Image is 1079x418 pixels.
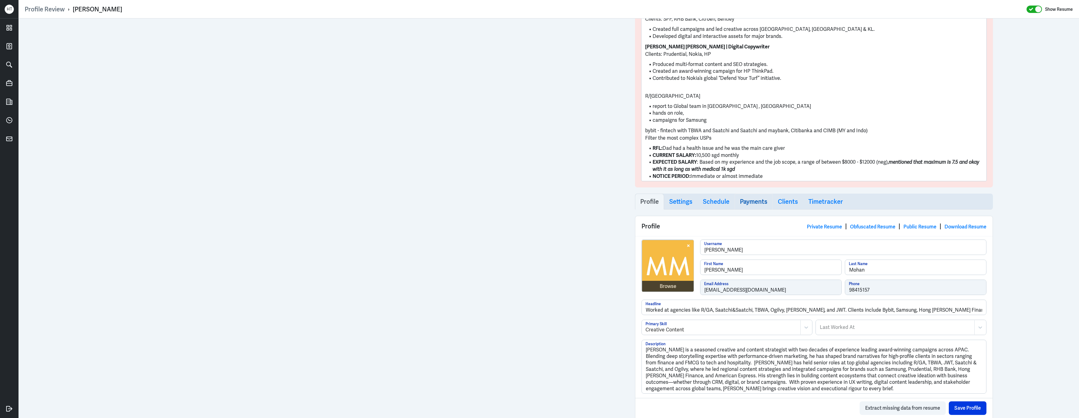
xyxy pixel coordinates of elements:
[645,145,983,152] li: Dad had a health issue and he was the main care giver
[105,25,463,412] iframe: https://ppcdn.hiredigital.com/users/9b152c25/a/497803296/marvin_resume.pdf?Expires=1757342424&Sig...
[645,159,983,173] li: : Based on my experience and the job scope, a range of between $8000 - $12000 (neg),
[642,240,694,292] img: avatar.jpg
[645,75,983,82] li: Contributed to Nokia’s global “Defend Your Turf” initiative.
[700,240,986,255] input: Username
[807,222,986,231] div: | | |
[645,173,983,180] li: Immediate or almost immediate
[645,110,983,117] li: hands on role,
[653,159,981,172] em: mentioned that maximum is 7.5 and okay with it as long as with medical 1k sgd
[645,43,770,50] strong: [PERSON_NAME] [PERSON_NAME] | Digital Copywriter
[645,15,983,23] p: Clients: SPF, RHB Bank, Citroen, Bentley
[640,198,659,205] h3: Profile
[645,26,983,33] li: Created full campaigns and led creative across [GEOGRAPHIC_DATA], [GEOGRAPHIC_DATA] & KL.
[703,198,729,205] h3: Schedule
[645,61,983,68] li: Produced multi-format content and SEO strategies.
[808,198,843,205] h3: Timetracker
[645,33,983,40] li: Developed digital and interactive assets for major brands.
[949,401,986,415] button: Save Profile
[845,260,986,275] input: Last Name
[944,223,986,230] a: Download Resume
[700,260,841,275] input: First Name
[778,198,798,205] h3: Clients
[653,145,662,151] strong: RFL:
[645,103,983,110] li: report to Global team in [GEOGRAPHIC_DATA] , [GEOGRAPHIC_DATA]
[850,223,895,230] a: Obfuscated Resume
[645,134,983,142] p: Filter the most complex USPs
[645,127,983,134] p: bybit - fintech with TBWA and Saatchi and Saatchi and maybank, Citibanka and CIMB (MY and Indo)
[740,198,767,205] h3: Payments
[5,5,14,14] div: H T
[860,401,946,415] button: Extract missing data from resume
[807,223,842,230] a: Private Resume
[645,51,983,58] p: Clients: Prudential, Nokia, HP
[700,280,841,295] input: Email Address
[645,68,983,75] li: Created an award-winning campaign for HP ThinkPad.
[653,152,696,158] strong: CURRENT SALARY:
[845,280,986,295] input: Phone
[903,223,936,230] a: Public Resume
[1045,5,1073,13] label: Show Resume
[653,159,697,165] strong: EXPECTED SALARY
[642,340,986,393] textarea: [PERSON_NAME] is a seasoned creative and content strategist with two decades of experience leadin...
[73,5,122,13] div: [PERSON_NAME]
[635,216,993,236] div: Profile
[65,5,73,13] p: ›
[645,117,983,124] li: campaigns for Samsung
[642,300,986,315] input: Headline
[645,92,983,100] p: R/[GEOGRAPHIC_DATA]
[669,198,692,205] h3: Settings
[25,5,65,13] a: Profile Review
[645,152,983,159] li: 10,500 sgd monthly
[660,283,676,290] div: Browse
[653,173,691,179] strong: NOTICE PERIOD:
